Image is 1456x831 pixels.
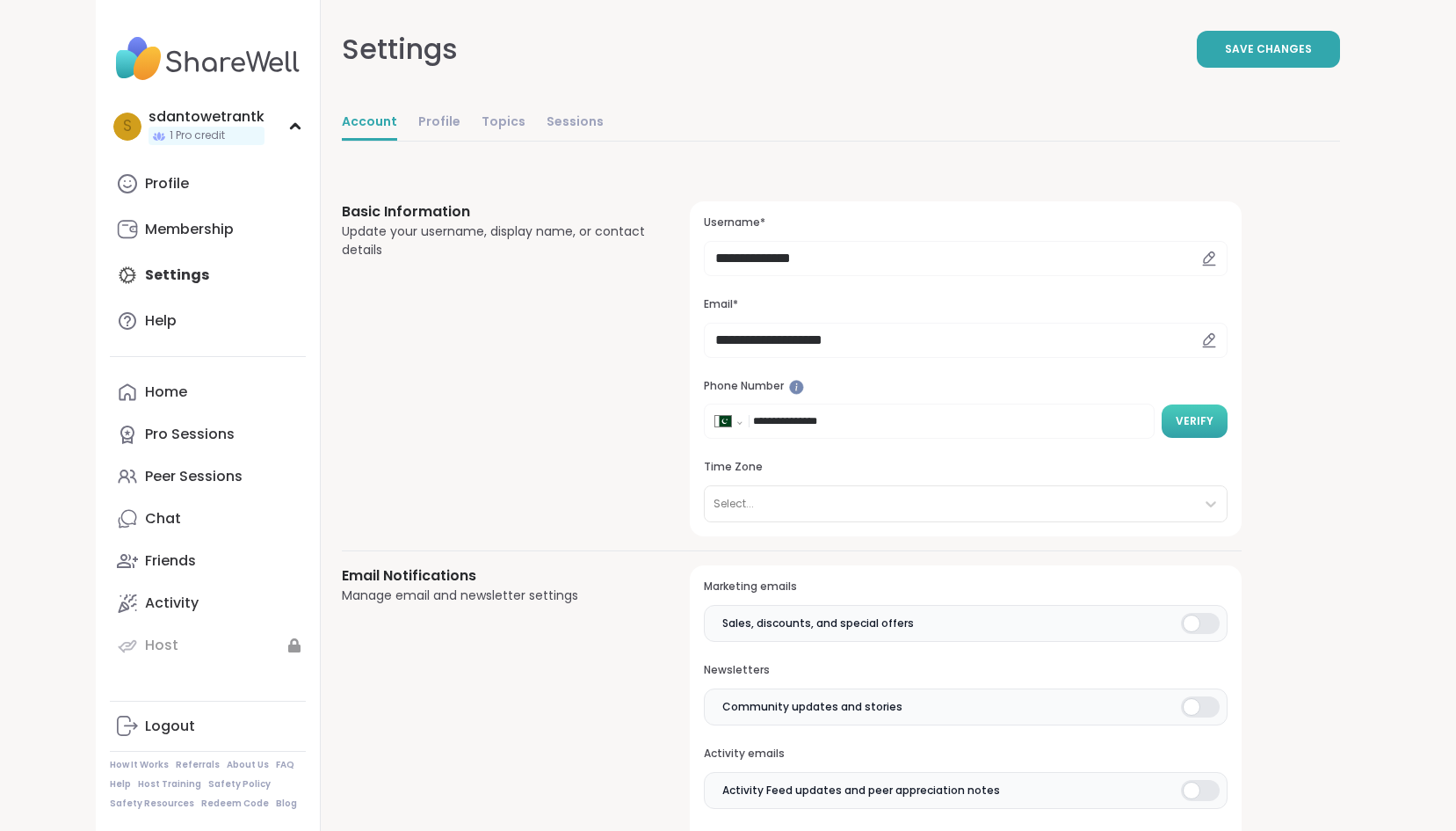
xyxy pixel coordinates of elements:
div: Friends [145,551,196,571]
span: Save Changes [1225,41,1312,57]
div: Chat [145,509,181,528]
h3: Newsletters [704,663,1227,678]
div: Manage email and newsletter settings [342,587,648,605]
div: Activity [145,594,199,613]
div: Logout [145,717,195,736]
iframe: Spotlight [789,380,804,395]
a: Referrals [176,759,220,771]
span: Sales, discounts, and special offers [722,616,914,631]
span: Community updates and stories [722,699,902,715]
div: Pro Sessions [145,425,235,444]
h3: Time Zone [704,460,1227,475]
div: Profile [145,174,189,193]
span: s [123,115,132,138]
a: Redeem Code [201,798,269,810]
div: Membership [145,220,234,239]
a: Friends [110,540,306,582]
a: Profile [418,106,460,141]
a: Pro Sessions [110,413,306,456]
a: Host Training [138,778,201,791]
a: Topics [482,106,525,141]
a: Blog [276,798,297,810]
a: Home [110,371,306,413]
a: FAQ [276,759,294,771]
a: Membership [110,208,306,251]
div: Help [145,311,177,331]
button: Verify [1162,405,1228,438]
h3: Basic Information [342,201,648,222]
h3: Email* [704,297,1227,312]
div: Update your username, display name, or contact details [342,222,648,259]
div: Settings [342,28,458,70]
a: Help [110,778,131,791]
a: About Us [227,759,269,771]
div: Host [145,636,178,655]
a: Profile [110,163,306,205]
a: Activity [110,582,306,624]
a: Peer Sessions [110,456,306,498]
div: Peer Sessions [145,467,243,486]
h3: Phone Number [704,379,1227,394]
a: Help [110,300,306,342]
span: 1 Pro credit [170,128,225,143]
h3: Marketing emails [704,580,1227,594]
div: Home [145,383,187,402]
h3: Activity emails [704,747,1227,762]
a: How It Works [110,759,169,771]
div: sdantowetrantk [148,107,264,127]
button: Save Changes [1197,31,1340,68]
a: Logout [110,705,306,747]
img: ShareWell Nav Logo [110,28,306,90]
a: Safety Policy [208,778,271,791]
a: Account [342,106,397,141]
a: Host [110,624,306,667]
h3: Email Notifications [342,565,648,587]
h3: Username* [704,215,1227,230]
a: Safety Resources [110,798,194,810]
span: Verify [1176,413,1213,429]
span: Activity Feed updates and peer appreciation notes [722,783,1000,798]
a: Chat [110,498,306,540]
a: Sessions [547,106,604,141]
